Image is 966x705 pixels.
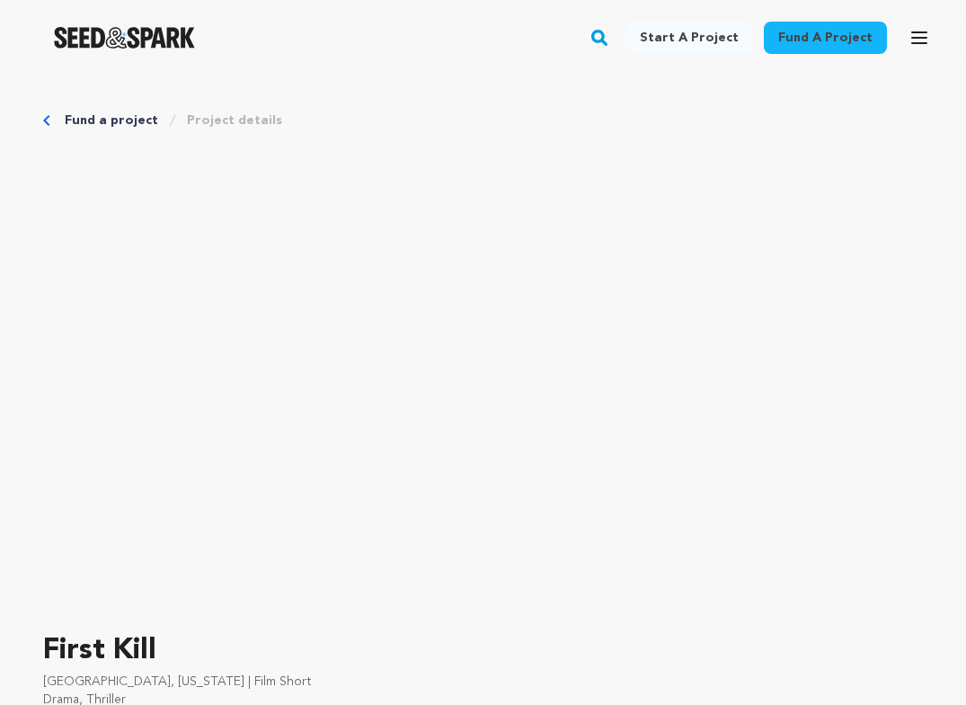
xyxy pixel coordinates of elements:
a: Fund a project [764,22,887,54]
a: Seed&Spark Homepage [54,27,195,49]
a: Fund a project [65,112,158,129]
a: Project details [187,112,282,129]
p: First Kill [43,629,923,673]
a: Start a project [625,22,753,54]
div: Breadcrumb [43,112,923,129]
p: [GEOGRAPHIC_DATA], [US_STATE] | Film Short [43,673,923,691]
img: Seed&Spark Logo Dark Mode [54,27,195,49]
